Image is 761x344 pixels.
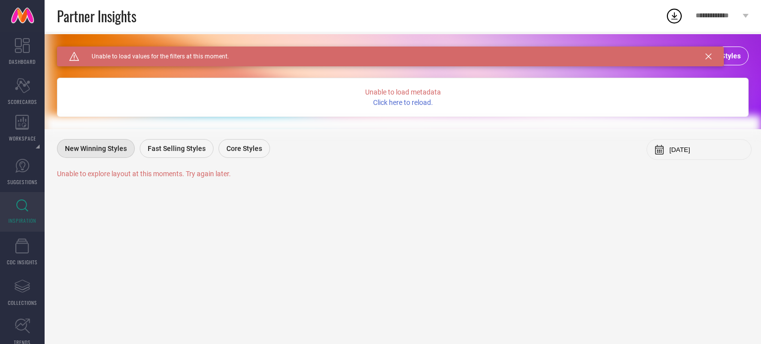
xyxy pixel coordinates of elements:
[8,217,36,224] span: INSPIRATION
[8,98,37,105] span: SCORECARDS
[365,88,441,96] span: Unable to load metadata
[9,58,36,65] span: DASHBOARD
[65,145,127,152] span: New Winning Styles
[57,170,749,178] div: Unable to explore layout at this moments. Try again later.
[7,178,38,186] span: SUGGESTIONS
[57,6,136,26] span: Partner Insights
[373,98,433,106] span: Click here to reload.
[148,145,206,152] span: Fast Selling Styles
[9,135,36,142] span: WORKSPACE
[665,7,683,25] div: Open download list
[669,146,744,153] input: Select month
[8,299,37,306] span: COLLECTIONS
[79,53,229,60] span: Unable to load values for the filters at this moment.
[7,258,38,266] span: CDC INSIGHTS
[226,145,262,152] span: Core Styles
